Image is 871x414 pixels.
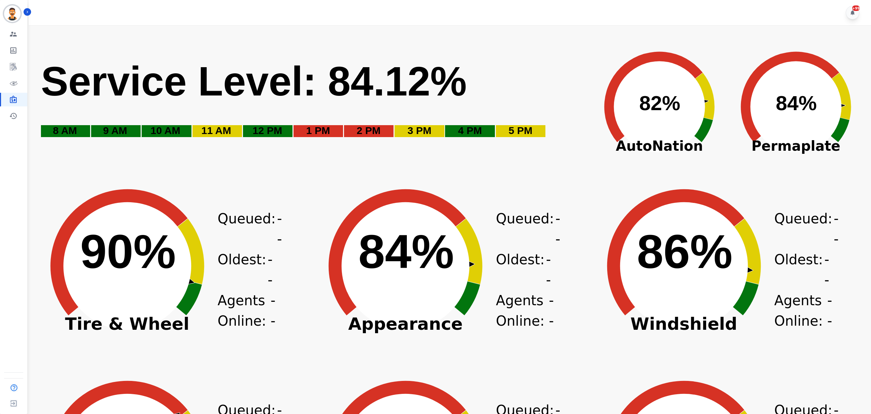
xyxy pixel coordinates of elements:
[496,208,547,249] div: Queued:
[776,92,817,115] text: 84%
[218,208,269,249] div: Queued:
[458,125,482,136] text: 4 PM
[852,5,860,11] div: +99
[549,290,554,331] span: --
[555,208,560,249] span: --
[774,290,832,331] div: Agents Online:
[80,225,176,278] text: 90%
[33,321,221,327] span: Tire & Wheel
[201,125,231,136] text: 11 AM
[774,208,826,249] div: Queued:
[218,249,269,290] div: Oldest:
[590,321,778,327] span: Windshield
[41,58,467,104] text: Service Level: 84.12%
[277,208,282,249] span: --
[40,57,587,147] svg: Service Level: 0%
[103,125,127,136] text: 9 AM
[53,125,77,136] text: 8 AM
[496,290,554,331] div: Agents Online:
[151,125,180,136] text: 10 AM
[827,290,832,331] span: --
[728,136,864,156] span: Permaplate
[824,249,829,290] span: --
[358,225,454,278] text: 84%
[306,125,330,136] text: 1 PM
[546,249,551,290] span: --
[637,225,732,278] text: 86%
[509,125,532,136] text: 5 PM
[357,125,381,136] text: 2 PM
[253,125,282,136] text: 12 PM
[408,125,431,136] text: 3 PM
[271,290,276,331] span: --
[268,249,272,290] span: --
[639,92,680,115] text: 82%
[834,208,839,249] span: --
[312,321,499,327] span: Appearance
[4,5,20,22] img: Bordered avatar
[591,136,728,156] span: AutoNation
[218,290,276,331] div: Agents Online:
[774,249,826,290] div: Oldest:
[496,249,547,290] div: Oldest:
